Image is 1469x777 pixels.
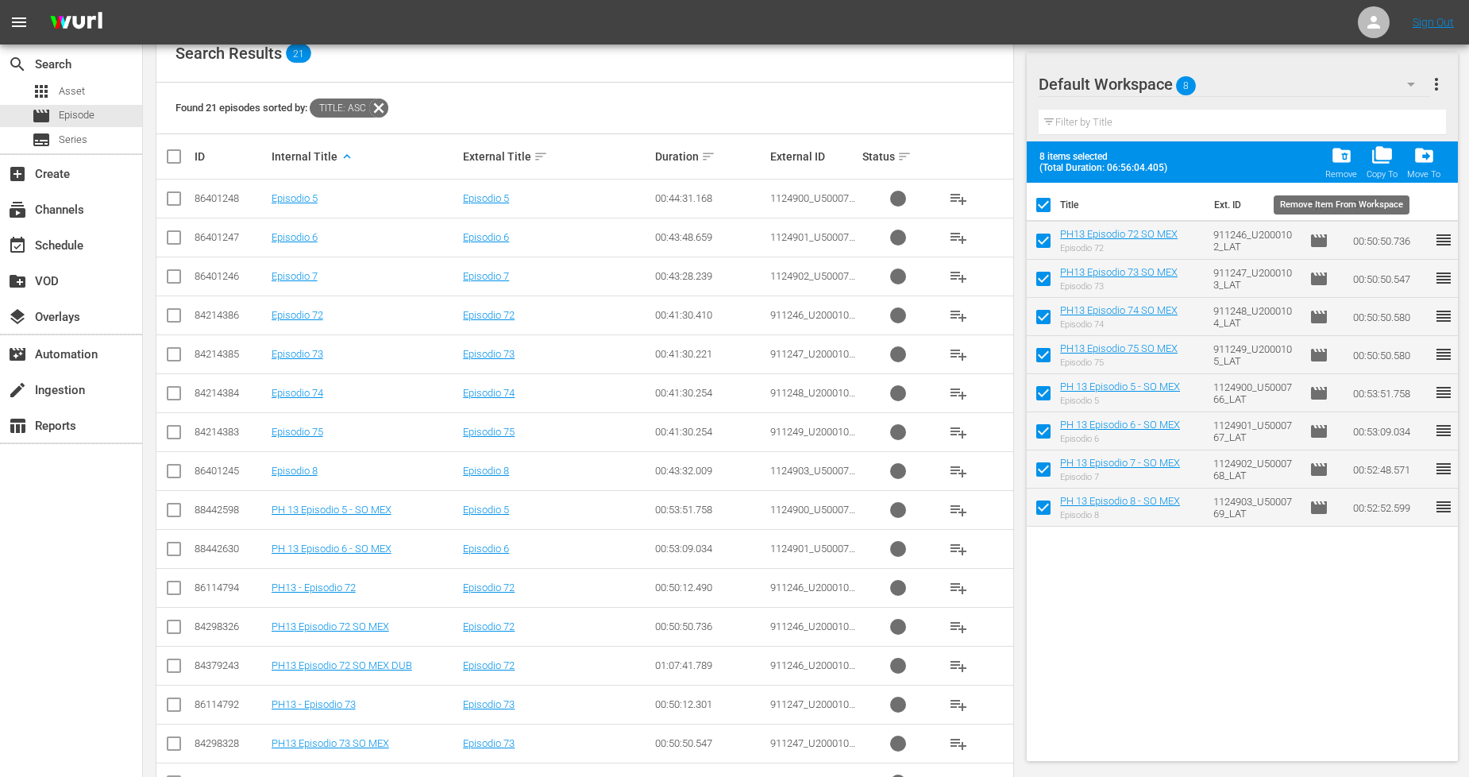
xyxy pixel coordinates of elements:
[1347,222,1434,260] td: 00:50:50.736
[939,647,977,685] button: playlist_add
[1207,489,1303,527] td: 1124903_U5000769_LAT
[59,132,87,148] span: Series
[463,465,509,477] a: Episodio 8
[655,582,765,593] div: 00:50:12.490
[939,257,977,296] button: playlist_add
[463,426,515,438] a: Episodio 75
[1309,460,1328,479] span: Episode
[1309,346,1328,365] span: Episode
[770,698,855,722] span: 911247_U2000103_LAT
[939,725,977,763] button: playlist_add
[1060,266,1178,278] a: PH13 Episodio 73 SO MEX
[949,384,968,403] span: playlist_add
[534,149,548,164] span: sort
[655,192,765,204] div: 00:44:31.168
[949,267,968,286] span: playlist_add
[272,270,318,282] a: Episodio 7
[195,426,267,438] div: 84214383
[770,309,855,333] span: 911246_U2000102_LAT
[770,582,855,605] span: 911246_U2000102_LAT
[1427,65,1446,103] button: more_vert
[1309,269,1328,288] span: Episode
[8,381,27,400] span: Ingestion
[1434,459,1453,478] span: reorder
[272,465,318,477] a: Episodio 8
[770,270,855,294] span: 1124902_U5000768_LAT
[939,452,977,490] button: playlist_add
[770,504,855,528] span: 1124900_U5000766_LAT
[1060,281,1178,292] div: Episodio 73
[655,270,765,282] div: 00:43:28.239
[195,659,267,671] div: 84379243
[32,130,51,149] span: Series
[655,698,765,710] div: 00:50:12.301
[949,306,968,325] span: playlist_add
[272,582,356,593] a: PH13 - Episodio 72
[1060,381,1180,392] a: PH 13 Episodio 5 - SO MEX
[1402,140,1445,184] span: Move Item To Workspace
[463,659,515,671] a: Episodio 72
[949,501,968,520] span: playlist_add
[1347,336,1434,374] td: 00:50:50.580
[1309,498,1328,517] span: Episode
[8,416,27,435] span: Reports
[949,228,968,247] span: playlist_add
[1402,140,1445,184] button: Move To
[939,335,977,373] button: playlist_add
[195,309,267,321] div: 84214386
[1060,358,1178,368] div: Episodio 75
[770,192,855,216] span: 1124900_U5000766_LAT
[1362,140,1402,184] button: Copy To
[939,530,977,568] button: playlist_add
[1207,450,1303,489] td: 1124902_U5000768_LAT
[175,44,282,63] span: Search Results
[195,192,267,204] div: 86401248
[770,737,855,761] span: 911247_U2000103_LAT
[1325,169,1357,180] div: Remove
[655,387,765,399] div: 00:41:30.254
[655,147,765,166] div: Duration
[272,309,323,321] a: Episodio 72
[1309,384,1328,403] span: Episode
[195,231,267,243] div: 86401247
[770,620,855,644] span: 911246_U2000102_LAT
[949,423,968,442] span: playlist_add
[1434,230,1453,249] span: reorder
[1207,336,1303,374] td: 911249_U2000105_LAT
[949,539,968,559] span: playlist_add
[1060,495,1180,507] a: PH 13 Episodio 8 - SO MEX
[10,13,29,32] span: menu
[1434,345,1453,364] span: reorder
[1207,260,1303,298] td: 911247_U2000103_LAT
[286,48,311,59] span: 21
[655,465,765,477] div: 00:43:32.009
[939,296,977,334] button: playlist_add
[463,231,509,243] a: Episodio 6
[195,737,267,749] div: 84298328
[8,345,27,364] span: Automation
[1309,307,1328,327] span: Episode
[1321,140,1362,184] button: Remove
[463,543,509,555] a: Episodio 6
[1371,145,1393,166] span: folder_copy
[949,656,968,675] span: playlist_add
[195,582,267,593] div: 86114794
[770,659,855,683] span: 911246_U2000102_LAT
[1039,62,1430,106] div: Default Workspace
[1309,422,1328,441] span: Episode
[1039,151,1174,162] span: 8 items selected
[1300,183,1344,227] th: Type
[939,374,977,412] button: playlist_add
[1347,298,1434,336] td: 00:50:50.580
[1207,374,1303,412] td: 1124900_U5000766_LAT
[1434,383,1453,402] span: reorder
[272,387,323,399] a: Episodio 74
[1060,457,1180,469] a: PH 13 Episodio 7 - SO MEX
[1060,396,1180,406] div: Episodio 5
[59,83,85,99] span: Asset
[1060,243,1178,253] div: Episodio 72
[1344,183,1439,227] th: Duration
[655,309,765,321] div: 00:41:30.410
[8,272,27,291] span: VOD
[655,348,765,360] div: 00:41:30.221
